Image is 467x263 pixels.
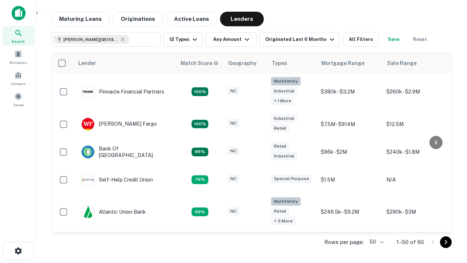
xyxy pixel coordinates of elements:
th: Sale Range [383,53,448,73]
a: Borrowers [2,47,34,67]
th: Lender [74,53,176,73]
div: Multifamily [271,77,301,85]
div: Matching Properties: 10, hasApolloMatch: undefined [192,207,208,216]
div: NC [227,175,239,183]
div: Originated Last 6 Months [265,35,336,44]
p: 1–50 of 60 [397,238,424,247]
button: Reset [408,32,432,47]
button: Lenders [220,12,264,26]
button: Maturing Loans [51,12,110,26]
td: $260k - $2.9M [383,73,448,110]
button: 12 Types [163,32,202,47]
div: Multifamily [271,197,301,206]
div: Matching Properties: 14, hasApolloMatch: undefined [192,148,208,156]
th: Types [267,53,317,73]
button: All Filters [343,32,379,47]
span: Borrowers [9,60,27,65]
button: Go to next page [440,236,452,248]
button: Originated Last 6 Months [259,32,340,47]
div: NC [227,207,239,216]
div: Retail [271,142,289,150]
a: Contacts [2,68,34,88]
div: Matching Properties: 26, hasApolloMatch: undefined [192,87,208,96]
div: Pinnacle Financial Partners [81,85,164,98]
td: $380k - $3.2M [317,73,383,110]
div: Atlantic Union Bank [81,205,146,218]
button: Save your search to get updates of matches that match your search criteria. [382,32,405,47]
span: Search [12,38,25,44]
td: N/A [383,166,448,194]
div: Capitalize uses an advanced AI algorithm to match your search with the best lender. The match sco... [181,59,219,67]
button: Any Amount [205,32,256,47]
button: Active Loans [166,12,217,26]
td: $240k - $1.8M [383,138,448,166]
img: picture [82,206,94,218]
div: Geography [228,59,256,68]
div: Bank Of [GEOGRAPHIC_DATA] [81,145,169,159]
iframe: Chat Widget [431,181,467,216]
td: $7.5M - $914M [317,110,383,138]
img: picture [82,85,94,98]
div: Retail [271,207,289,216]
a: Saved [2,89,34,109]
div: Matching Properties: 11, hasApolloMatch: undefined [192,175,208,184]
img: capitalize-icon.png [12,6,26,20]
div: Mortgage Range [321,59,364,68]
div: Industrial [271,87,297,95]
td: $96k - $2M [317,138,383,166]
div: Self-help Credit Union [81,173,153,186]
td: $12.5M [383,110,448,138]
th: Mortgage Range [317,53,383,73]
td: $1.5M [317,166,383,194]
div: Retail [271,124,289,133]
td: $246.5k - $9.2M [317,194,383,230]
h6: Match Score [181,59,217,67]
th: Geography [224,53,267,73]
img: picture [82,118,94,130]
div: + 3 more [271,217,296,225]
span: [PERSON_NAME][GEOGRAPHIC_DATA], [GEOGRAPHIC_DATA] [63,36,118,43]
div: NC [227,87,239,95]
div: 50 [367,237,385,247]
a: Search [2,26,34,46]
p: Rows per page: [324,238,364,247]
button: Originations [113,12,163,26]
div: Sale Range [387,59,417,68]
span: Contacts [11,81,26,87]
th: Capitalize uses an advanced AI algorithm to match your search with the best lender. The match sco... [176,53,224,73]
div: Special Purpose [271,175,312,183]
span: Saved [13,102,24,108]
div: Matching Properties: 15, hasApolloMatch: undefined [192,120,208,129]
div: NC [227,147,239,155]
img: picture [82,174,94,186]
div: [PERSON_NAME] Fargo [81,118,157,131]
div: Industrial [271,114,297,123]
div: Types [272,59,287,68]
div: Lender [78,59,96,68]
div: + 1 more [271,97,294,105]
img: picture [82,146,94,158]
div: Industrial [271,152,297,160]
td: $290k - $3M [383,194,448,230]
div: NC [227,119,239,127]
